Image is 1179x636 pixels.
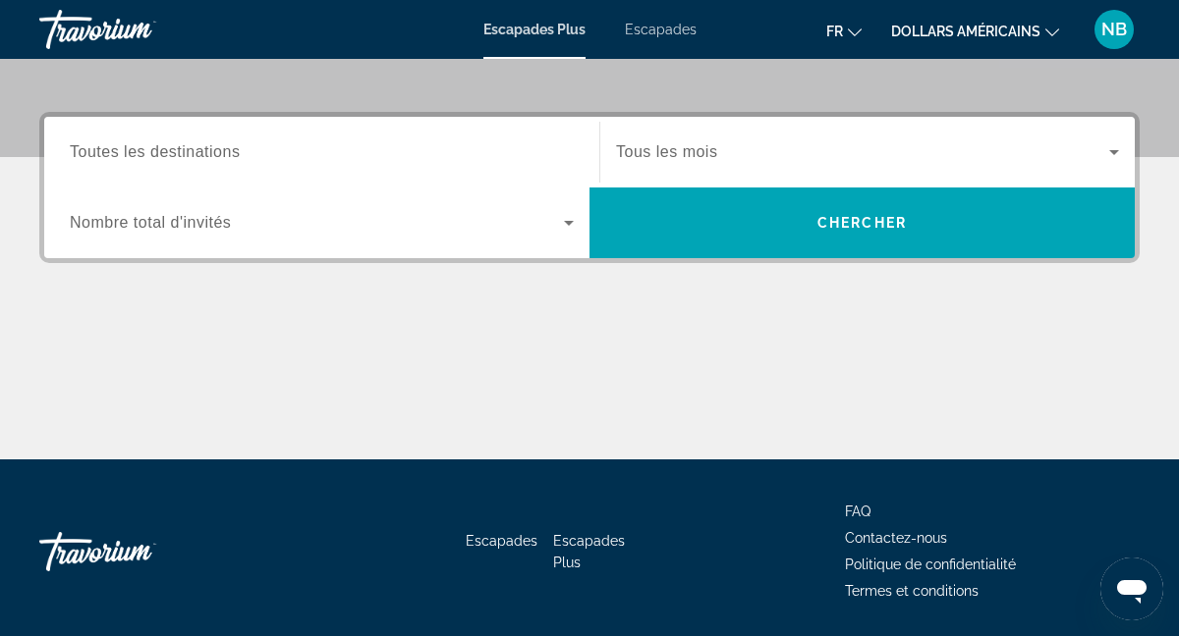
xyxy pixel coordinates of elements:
[589,187,1135,258] button: Recherche
[70,214,231,231] span: Nombre total d'invités
[1089,9,1140,50] button: Menu utilisateur
[70,143,240,160] span: Toutes les destinations
[1101,19,1127,39] font: NB
[845,556,1016,572] a: Politique de confidentialité
[826,17,862,45] button: Changer de langue
[39,522,236,581] a: Rentrer à la maison
[70,141,574,165] input: Sélectionnez la destination
[845,530,947,546] a: Contactez-nous
[845,583,979,599] a: Termes et conditions
[466,533,537,549] a: Escapades
[39,4,236,55] a: Travorium
[616,143,717,160] span: Tous les mois
[553,533,625,570] a: Escapades Plus
[891,17,1059,45] button: Changer de devise
[625,22,697,37] a: Escapades
[483,22,586,37] a: Escapades Plus
[1100,557,1163,620] iframe: Bouton de lancement de la fenêtre de messagerie
[845,503,870,519] a: FAQ
[891,24,1040,39] font: dollars américains
[817,215,907,231] span: Chercher
[44,117,1135,258] div: Widget de recherche
[826,24,843,39] font: fr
